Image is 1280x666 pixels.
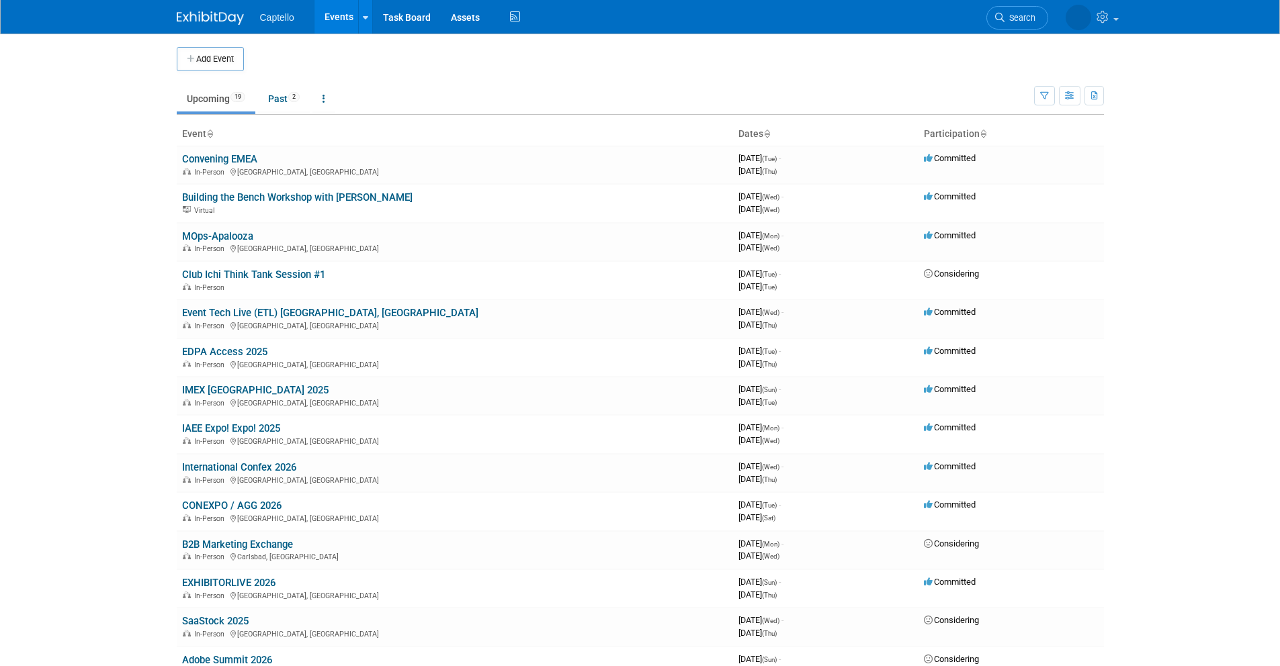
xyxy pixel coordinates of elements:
span: In-Person [194,322,228,330]
span: In-Person [194,283,228,292]
span: (Sun) [762,386,777,393]
span: [DATE] [738,359,777,369]
span: [DATE] [738,435,779,445]
span: Committed [924,191,976,201]
a: Upcoming19 [177,86,255,111]
span: Considering [924,538,979,549]
span: Committed [924,307,976,317]
span: (Tue) [762,348,777,355]
span: (Mon) [762,540,779,548]
span: - [779,269,781,279]
span: (Thu) [762,630,777,637]
span: - [781,422,783,432]
span: In-Person [194,437,228,446]
a: EDPA Access 2025 [182,346,267,358]
th: Event [177,123,733,146]
img: ExhibitDay [177,11,244,25]
span: Considering [924,654,979,664]
a: Event Tech Live (ETL) [GEOGRAPHIC_DATA], [GEOGRAPHIC_DATA] [182,307,478,319]
span: (Thu) [762,361,777,368]
span: In-Person [194,244,228,253]
span: (Tue) [762,271,777,278]
span: (Sun) [762,656,777,663]
span: (Wed) [762,553,779,560]
img: Virtual Event [183,206,191,213]
div: [GEOGRAPHIC_DATA], [GEOGRAPHIC_DATA] [182,320,728,330]
div: [GEOGRAPHIC_DATA], [GEOGRAPHIC_DATA] [182,512,728,523]
span: Committed [924,346,976,356]
a: IAEE Expo! Expo! 2025 [182,422,280,434]
img: In-Person Event [183,244,191,251]
span: Search [1005,13,1035,23]
span: [DATE] [738,577,781,587]
span: - [781,461,783,471]
span: [DATE] [738,242,779,252]
span: Committed [924,422,976,432]
span: [DATE] [738,166,777,176]
div: [GEOGRAPHIC_DATA], [GEOGRAPHIC_DATA] [182,589,728,600]
span: (Wed) [762,193,779,201]
a: International Confex 2026 [182,461,296,473]
span: (Sun) [762,579,777,586]
span: Committed [924,499,976,510]
span: [DATE] [738,384,781,394]
span: In-Person [194,553,228,561]
div: [GEOGRAPHIC_DATA], [GEOGRAPHIC_DATA] [182,474,728,485]
span: [DATE] [738,474,777,484]
span: (Tue) [762,502,777,509]
img: In-Person Event [183,553,191,559]
img: In-Person Event [183,322,191,328]
span: [DATE] [738,551,779,561]
img: In-Person Event [183,168,191,175]
a: EXHIBITORLIVE 2026 [182,577,275,589]
span: Committed [924,153,976,163]
img: In-Person Event [183,399,191,406]
img: In-Person Event [183,591,191,598]
span: [DATE] [738,654,781,664]
span: In-Person [194,399,228,408]
span: [DATE] [738,191,783,201]
div: [GEOGRAPHIC_DATA], [GEOGRAPHIC_DATA] [182,242,728,253]
a: Past2 [258,86,310,111]
span: [DATE] [738,512,775,522]
img: In-Person Event [183,283,191,290]
button: Add Event [177,47,244,71]
a: IMEX [GEOGRAPHIC_DATA] 2025 [182,384,329,396]
span: [DATE] [738,628,777,638]
span: In-Person [194,630,228,638]
span: In-Person [194,361,228,369]
img: In-Person Event [183,630,191,636]
a: Building the Bench Workshop with [PERSON_NAME] [182,191,413,203]
div: Carlsbad, [GEOGRAPHIC_DATA] [182,551,728,561]
span: (Wed) [762,309,779,316]
a: Sort by Participation Type [980,128,986,139]
span: (Wed) [762,463,779,471]
span: In-Person [194,514,228,523]
span: (Mon) [762,232,779,240]
img: In-Person Event [183,476,191,483]
span: [DATE] [738,589,777,600]
span: In-Person [194,476,228,485]
span: [DATE] [738,538,783,549]
div: [GEOGRAPHIC_DATA], [GEOGRAPHIC_DATA] [182,166,728,177]
span: Considering [924,615,979,625]
span: [DATE] [738,422,783,432]
span: (Wed) [762,437,779,444]
span: - [781,538,783,549]
span: [DATE] [738,320,777,330]
span: 19 [230,92,245,102]
th: Participation [919,123,1104,146]
span: In-Person [194,591,228,600]
span: (Wed) [762,244,779,252]
span: [DATE] [738,269,781,279]
span: (Thu) [762,168,777,175]
a: Convening EMEA [182,153,257,165]
div: [GEOGRAPHIC_DATA], [GEOGRAPHIC_DATA] [182,435,728,446]
span: - [781,307,783,317]
span: - [779,153,781,163]
span: [DATE] [738,307,783,317]
div: [GEOGRAPHIC_DATA], [GEOGRAPHIC_DATA] [182,359,728,369]
span: (Tue) [762,283,777,291]
span: (Mon) [762,424,779,432]
span: 2 [288,92,300,102]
